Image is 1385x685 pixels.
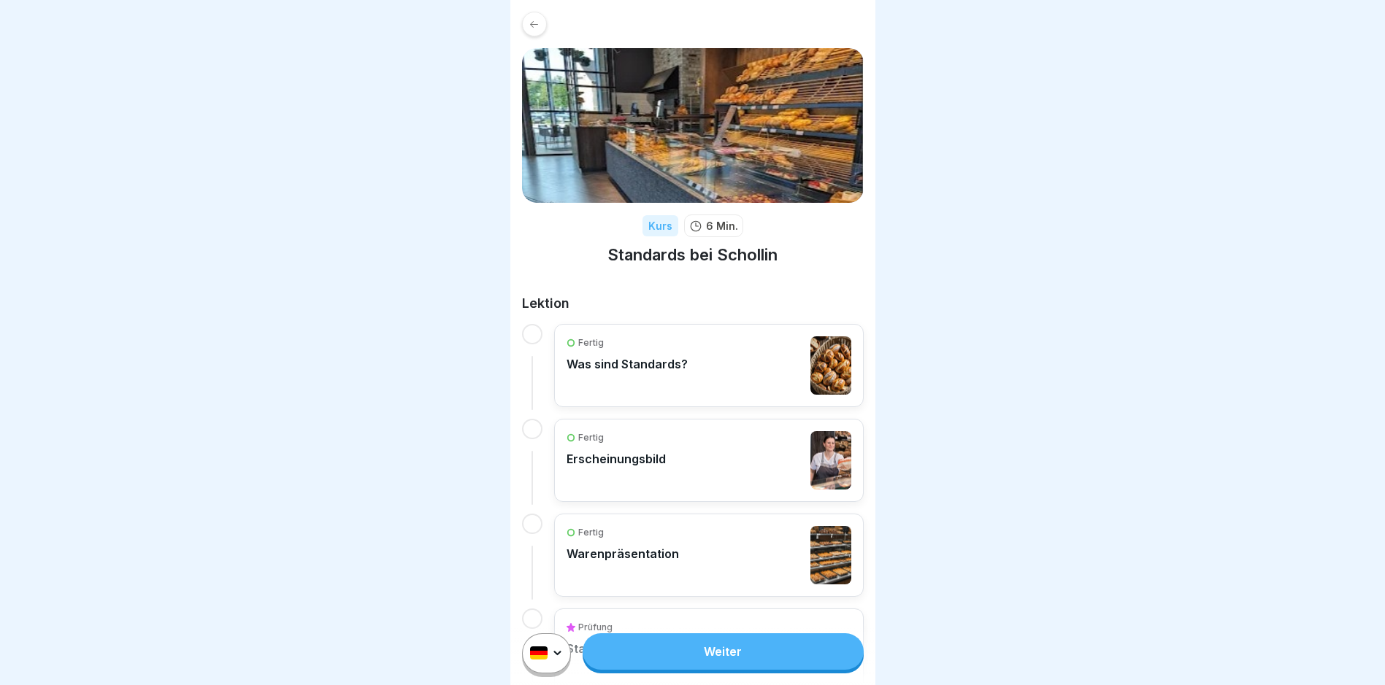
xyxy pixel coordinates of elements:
h1: Standards bei Schollin [607,244,778,266]
img: esosr44y1q37pt98gtndbunk.png [810,431,851,489]
a: FertigErscheinungsbild [567,431,851,489]
img: eb61yzs4jvwwgejon7oxsmax.png [522,48,864,203]
img: de.svg [530,647,548,660]
p: Fertig [578,431,604,444]
p: Was sind Standards? [567,357,688,371]
a: FertigWarenpräsentation [567,526,851,584]
p: Warenpräsentation [567,546,679,561]
img: eemae4v4cuyo7nd5o4domx1u.png [810,526,851,584]
p: 6 Min. [706,218,738,233]
img: ewl1f3cim7es99pzsm8ba4gv.png [810,336,851,395]
a: FertigWas sind Standards? [567,336,851,395]
p: Fertig [578,336,604,349]
p: Prüfung [578,621,613,634]
div: Kurs [642,215,678,236]
p: Fertig [578,526,604,539]
a: PrüfungStandards bei Schollin [567,621,851,679]
p: Erscheinungsbild [567,452,666,466]
h2: Lektion [522,295,864,312]
a: Weiter [583,633,863,670]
